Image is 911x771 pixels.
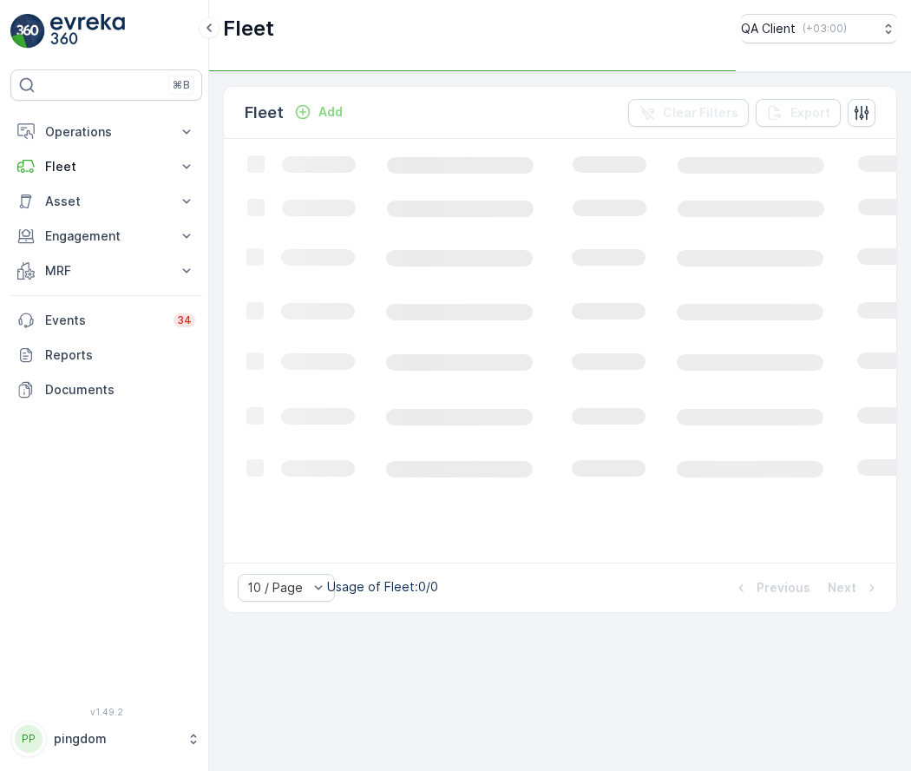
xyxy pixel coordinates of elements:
[10,338,202,372] a: Reports
[803,22,847,36] p: ( +03:00 )
[826,577,882,598] button: Next
[10,303,202,338] a: Events34
[45,381,195,399] p: Documents
[50,14,125,49] img: logo_light-DOdMpM7g.png
[741,20,796,37] p: QA Client
[790,104,830,122] p: Export
[731,577,812,598] button: Previous
[663,104,738,122] p: Clear Filters
[223,15,274,43] p: Fleet
[173,78,190,92] p: ⌘B
[10,219,202,254] button: Engagement
[10,254,202,288] button: MRF
[10,721,202,757] button: PPpingdom
[287,102,350,122] button: Add
[628,99,749,127] button: Clear Filters
[45,312,163,329] p: Events
[54,730,178,748] p: pingdom
[45,193,167,210] p: Asset
[741,14,897,43] button: QA Client(+03:00)
[10,149,202,184] button: Fleet
[45,227,167,245] p: Engagement
[45,158,167,175] p: Fleet
[10,372,202,407] a: Documents
[15,725,43,753] div: PP
[756,99,841,127] button: Export
[45,123,167,141] p: Operations
[10,14,45,49] img: logo
[45,262,167,280] p: MRF
[245,101,284,125] p: Fleet
[757,579,810,596] p: Previous
[45,346,195,364] p: Reports
[10,707,202,717] span: v 1.49.2
[327,578,438,596] p: Usage of Fleet : 0/0
[177,313,192,327] p: 34
[318,103,343,121] p: Add
[828,579,856,596] p: Next
[10,184,202,219] button: Asset
[10,115,202,149] button: Operations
